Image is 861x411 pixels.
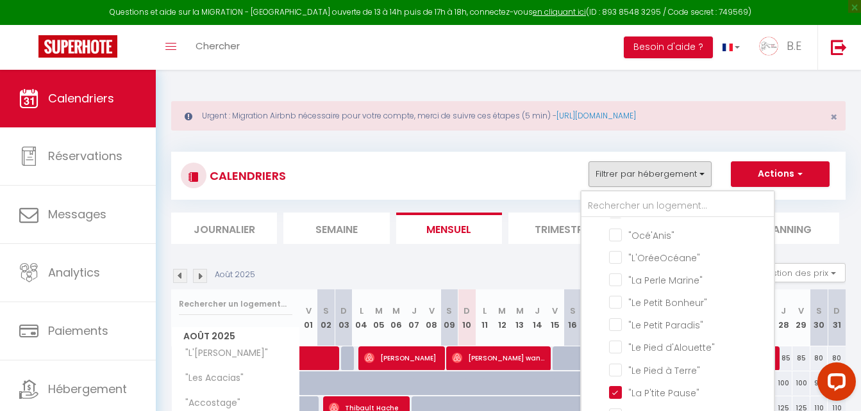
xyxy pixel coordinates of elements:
abbr: V [429,305,435,317]
abbr: M [516,305,524,317]
li: Journalier [171,213,277,244]
th: 11 [476,289,493,346]
th: 28 [775,289,792,346]
abbr: J [781,305,786,317]
abbr: V [552,305,558,317]
th: 13 [511,289,528,346]
th: 12 [493,289,510,346]
abbr: V [798,305,804,317]
th: 10 [458,289,476,346]
li: Mensuel [396,213,502,244]
span: "La Perle Marine" [628,274,703,287]
input: Rechercher un logement... [581,195,774,218]
a: en cliquant ici [533,6,586,17]
img: Super Booking [38,35,117,58]
span: "Le Pied à Terre" [628,364,700,377]
span: Calendriers [48,90,114,106]
button: Actions [731,161,830,187]
abbr: D [464,305,470,317]
th: 30 [810,289,828,346]
a: [URL][DOMAIN_NAME] [556,110,636,121]
span: [PERSON_NAME] [364,346,439,370]
span: Août 2025 [172,327,299,346]
abbr: V [306,305,312,317]
th: 29 [792,289,810,346]
span: "L'OréeOcéane" [628,252,700,264]
th: 03 [335,289,352,346]
span: Hébergement [48,381,127,397]
h3: CALENDRIERS [206,161,286,190]
abbr: M [375,305,383,317]
div: 100 [775,371,792,395]
span: "Les Acacias" [174,371,247,385]
a: ... B.E [749,25,817,70]
span: "L'[PERSON_NAME]" [174,346,271,360]
li: Planning [733,213,839,244]
abbr: D [833,305,840,317]
th: 14 [528,289,546,346]
span: Analytics [48,264,100,280]
abbr: S [816,305,822,317]
div: 80 [810,346,828,370]
span: "Océ'Anis" [628,229,674,242]
button: Filtrer par hébergement [589,161,712,187]
abbr: L [483,305,487,317]
span: Paiements [48,323,108,339]
span: Chercher [196,39,240,52]
abbr: D [340,305,347,317]
li: Semaine [283,213,389,244]
img: ... [759,36,778,56]
th: 15 [546,289,564,346]
th: 02 [317,289,335,346]
abbr: J [535,305,540,317]
div: 85 [775,346,792,370]
abbr: M [498,305,506,317]
span: B.E [787,38,801,54]
th: 05 [370,289,387,346]
th: 04 [353,289,370,346]
input: Rechercher un logement... [179,293,292,316]
a: Chercher [186,25,249,70]
span: Messages [48,206,106,222]
th: 09 [440,289,458,346]
iframe: LiveChat chat widget [807,357,861,411]
th: 08 [423,289,440,346]
div: Urgent : Migration Airbnb nécessaire pour votre compte, merci de suivre ces étapes (5 min) - [171,101,846,131]
abbr: S [323,305,329,317]
span: Réservations [48,148,122,164]
img: logout [831,39,847,55]
p: Août 2025 [215,269,255,281]
abbr: L [360,305,364,317]
button: Close [830,111,837,123]
abbr: S [446,305,452,317]
abbr: M [392,305,400,317]
span: "Accostage" [174,396,244,410]
div: 100 [792,371,810,395]
abbr: J [412,305,417,317]
th: 07 [405,289,422,346]
span: × [830,109,837,125]
li: Trimestre [508,213,614,244]
button: Besoin d'aide ? [624,36,713,58]
div: 85 [792,346,810,370]
th: 06 [388,289,405,346]
th: 16 [564,289,581,346]
button: Gestion des prix [750,263,846,282]
div: 80 [828,346,846,370]
abbr: S [570,305,576,317]
span: [PERSON_NAME] wants [452,346,544,370]
th: 01 [300,289,317,346]
span: "La P'tite Pause" [628,387,699,399]
th: 31 [828,289,846,346]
